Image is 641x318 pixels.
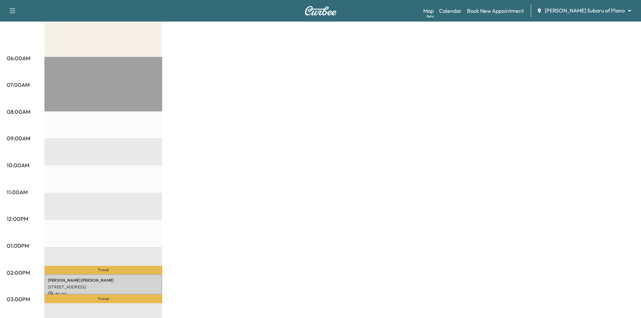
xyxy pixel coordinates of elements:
[423,7,434,15] a: MapBeta
[44,294,162,303] p: Travel
[7,188,28,196] p: 11:00AM
[427,14,434,19] div: Beta
[545,7,625,14] span: [PERSON_NAME] Subaru of Plano
[7,215,28,223] p: 12:00PM
[48,278,159,283] p: [PERSON_NAME] [PERSON_NAME]
[7,108,30,116] p: 08:00AM
[7,242,29,250] p: 01:00PM
[48,284,159,290] p: [STREET_ADDRESS]
[467,7,524,15] a: Book New Appointment
[7,81,30,89] p: 07:00AM
[7,161,29,169] p: 10:00AM
[305,6,337,15] img: Curbee Logo
[7,269,30,277] p: 02:00PM
[7,134,30,142] p: 09:00AM
[439,7,462,15] a: Calendar
[44,266,162,274] p: Travel
[48,291,159,297] p: $ 0.00
[7,295,30,303] p: 03:00PM
[7,54,30,62] p: 06:00AM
